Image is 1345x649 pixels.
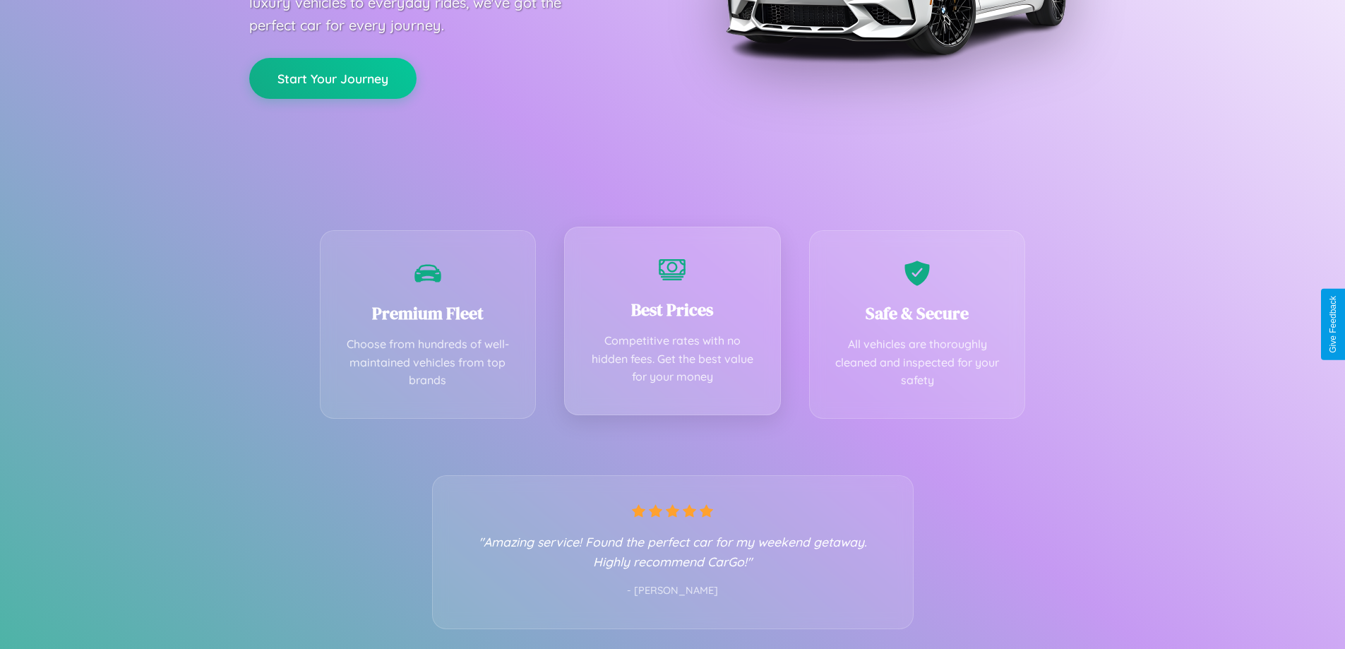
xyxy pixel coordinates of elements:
p: "Amazing service! Found the perfect car for my weekend getaway. Highly recommend CarGo!" [461,532,885,571]
p: All vehicles are thoroughly cleaned and inspected for your safety [831,335,1004,390]
div: Give Feedback [1328,296,1338,353]
h3: Premium Fleet [342,302,515,325]
p: Choose from hundreds of well-maintained vehicles from top brands [342,335,515,390]
h3: Safe & Secure [831,302,1004,325]
p: Competitive rates with no hidden fees. Get the best value for your money [586,332,759,386]
button: Start Your Journey [249,58,417,99]
h3: Best Prices [586,298,759,321]
p: - [PERSON_NAME] [461,582,885,600]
